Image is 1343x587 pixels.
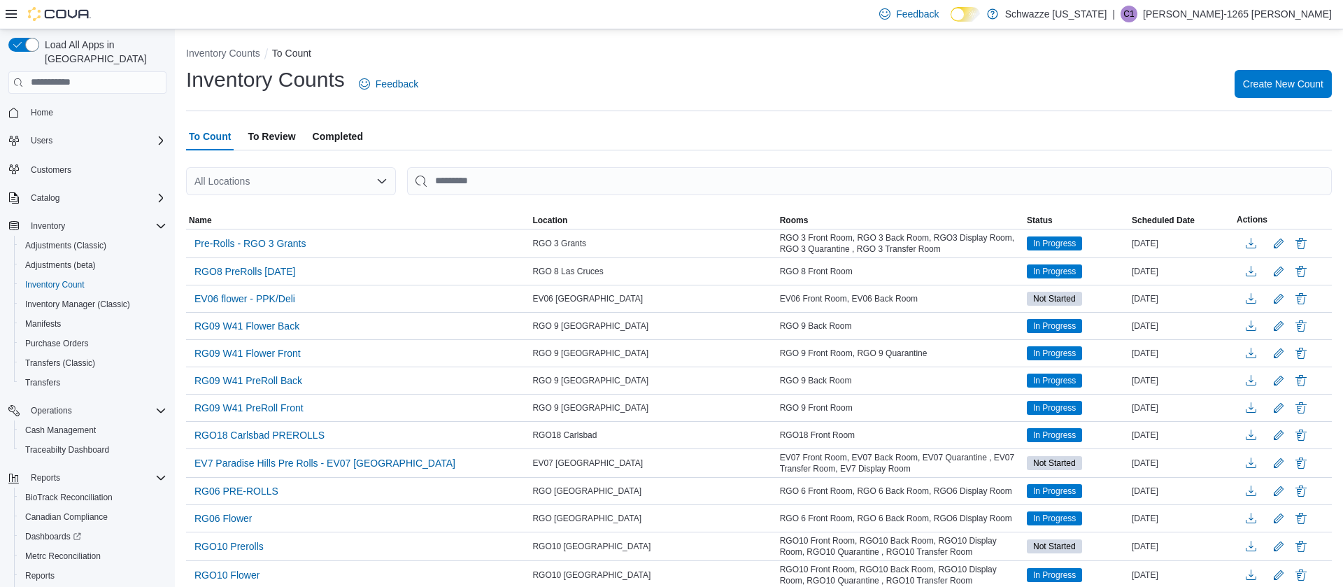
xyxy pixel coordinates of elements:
button: Edit count details [1270,261,1287,282]
p: Schwazze [US_STATE] [1005,6,1107,22]
span: In Progress [1027,568,1082,582]
button: Transfers [14,373,172,392]
button: Edit count details [1270,508,1287,529]
span: RG09 W41 Flower Back [194,319,299,333]
button: Manifests [14,314,172,334]
span: C1 [1123,6,1134,22]
span: Reports [31,472,60,483]
span: RGO 8 Las Cruces [532,266,603,277]
span: Canadian Compliance [25,511,108,523]
button: Delete [1293,455,1309,472]
div: [DATE] [1129,567,1234,584]
div: [DATE] [1129,318,1234,334]
span: RGO18 Carlsbad PREROLLS [194,428,325,442]
span: Not Started [1027,456,1082,470]
div: RGO 9 Front Room [777,399,1024,416]
p: [PERSON_NAME]-1265 [PERSON_NAME] [1143,6,1332,22]
span: BioTrack Reconciliation [20,489,166,506]
button: Traceabilty Dashboard [14,440,172,460]
span: In Progress [1027,236,1082,250]
button: RGO18 Carlsbad PREROLLS [189,425,330,446]
span: RG09 W41 Flower Front [194,346,301,360]
span: Metrc Reconciliation [25,551,101,562]
button: Metrc Reconciliation [14,546,172,566]
button: Delete [1293,427,1309,444]
span: Operations [25,402,166,419]
button: Delete [1293,318,1309,334]
button: EV7 Paradise Hills Pre Rolls - EV07 [GEOGRAPHIC_DATA] [189,453,461,474]
div: Cassandra-1265 Gonzales [1121,6,1137,22]
span: In Progress [1033,265,1076,278]
button: Edit count details [1270,288,1287,309]
div: RGO 6 Front Room, RGO 6 Back Room, RGO6 Display Room [777,483,1024,500]
div: [DATE] [1129,235,1234,252]
span: Feedback [376,77,418,91]
span: Canadian Compliance [20,509,166,525]
button: RG09 W41 PreRoll Front [189,397,309,418]
button: Open list of options [376,176,388,187]
span: Inventory Count [20,276,166,293]
button: Status [1024,212,1129,229]
span: In Progress [1033,402,1076,414]
button: Edit count details [1270,481,1287,502]
button: Reports [3,468,172,488]
button: Delete [1293,263,1309,280]
span: Completed [313,122,363,150]
span: In Progress [1033,374,1076,387]
button: Scheduled Date [1129,212,1234,229]
a: Inventory Count [20,276,90,293]
button: Delete [1293,483,1309,500]
span: Purchase Orders [20,335,166,352]
input: This is a search bar. After typing your query, hit enter to filter the results lower in the page. [407,167,1332,195]
p: | [1112,6,1115,22]
a: Reports [20,567,60,584]
span: Cash Management [25,425,96,436]
div: RGO 9 Back Room [777,318,1024,334]
div: RGO 3 Front Room, RGO 3 Back Room, RGO3 Display Room, RGO 3 Quarantine , RGO 3 Transfer Room [777,229,1024,257]
button: Delete [1293,538,1309,555]
div: RGO18 Front Room [777,427,1024,444]
button: Delete [1293,399,1309,416]
div: EV06 Front Room, EV06 Back Room [777,290,1024,307]
span: Scheduled Date [1132,215,1195,226]
span: Users [25,132,166,149]
button: Inventory [25,218,71,234]
span: Status [1027,215,1053,226]
div: [DATE] [1129,263,1234,280]
button: Delete [1293,290,1309,307]
div: [DATE] [1129,399,1234,416]
span: Load All Apps in [GEOGRAPHIC_DATA] [39,38,166,66]
a: Traceabilty Dashboard [20,441,115,458]
div: RGO 8 Front Room [777,263,1024,280]
span: In Progress [1033,512,1076,525]
span: In Progress [1027,428,1082,442]
span: RGO 9 [GEOGRAPHIC_DATA] [532,375,648,386]
span: RGO10 Prerolls [194,539,264,553]
button: Reports [25,469,66,486]
span: Transfers [20,374,166,391]
button: Delete [1293,235,1309,252]
span: BioTrack Reconciliation [25,492,113,503]
span: In Progress [1033,429,1076,441]
div: RGO 9 Front Room, RGO 9 Quarantine [777,345,1024,362]
span: Location [532,215,567,226]
span: In Progress [1027,374,1082,388]
button: Adjustments (Classic) [14,236,172,255]
span: Operations [31,405,72,416]
button: Transfers (Classic) [14,353,172,373]
div: [DATE] [1129,372,1234,389]
button: Catalog [3,188,172,208]
span: Reports [25,469,166,486]
button: Rooms [777,212,1024,229]
span: Home [25,104,166,121]
span: Inventory [31,220,65,232]
button: Reports [14,566,172,586]
span: EV06 [GEOGRAPHIC_DATA] [532,293,643,304]
img: Cova [28,7,91,21]
button: EV06 flower - PPK/Deli [189,288,301,309]
span: RG09 W41 PreRoll Back [194,374,302,388]
span: To Count [189,122,231,150]
button: Edit count details [1270,343,1287,364]
span: RGO18 Carlsbad [532,430,597,441]
div: [DATE] [1129,483,1234,500]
